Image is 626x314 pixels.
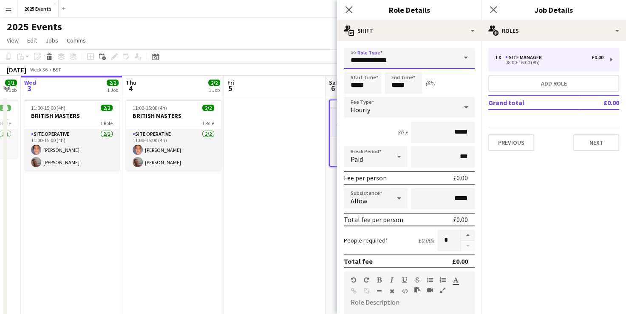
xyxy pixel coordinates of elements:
[5,80,17,86] span: 1/1
[208,80,220,86] span: 2/2
[389,288,395,294] button: Clear Formatting
[414,277,420,283] button: Strikethrough
[592,54,603,60] div: £0.00
[495,60,603,65] div: 08:00-16:00 (8h)
[126,100,221,171] app-job-card: 11:00-15:00 (4h)2/2BRITISH MASTERS1 RoleSite Operative2/211:00-15:00 (4h)[PERSON_NAME][PERSON_NAME]
[461,230,475,241] button: Increase
[402,288,408,294] button: HTML Code
[330,120,423,127] h3: Alresford Show
[351,155,363,163] span: Paid
[440,287,446,294] button: Fullscreen
[488,134,534,151] button: Previous
[7,20,62,33] h1: 2025 Events
[440,277,446,283] button: Ordered List
[24,112,119,120] h3: BRITISH MASTERS
[453,174,468,182] div: £0.00
[101,105,113,111] span: 2/2
[344,237,388,244] label: People required
[579,96,619,109] td: £0.00
[376,277,382,283] button: Bold
[425,79,435,87] div: (8h)
[344,215,403,224] div: Total fee per person
[7,37,19,44] span: View
[23,83,36,93] span: 3
[24,79,36,86] span: Wed
[126,79,136,86] span: Thu
[337,20,482,41] div: Shift
[67,37,86,44] span: Comms
[495,54,505,60] div: 1 x
[126,112,221,120] h3: BRITISH MASTERS
[505,54,545,60] div: Site Manager
[227,79,234,86] span: Fri
[351,197,367,205] span: Allow
[573,134,619,151] button: Next
[107,87,118,93] div: 1 Job
[28,66,49,73] span: Week 36
[126,129,221,171] app-card-role: Site Operative2/211:00-15:00 (4h)[PERSON_NAME][PERSON_NAME]
[24,35,40,46] a: Edit
[53,66,61,73] div: BST
[202,120,214,126] span: 1 Role
[100,120,113,126] span: 1 Role
[488,75,619,92] button: Add role
[397,128,408,136] div: 8h x
[330,100,423,107] div: Draft
[330,137,423,166] app-card-role: Site Manager0/108:00-16:00 (8h)
[42,35,62,46] a: Jobs
[226,83,234,93] span: 5
[107,80,119,86] span: 2/2
[337,112,371,119] span: 08:00-16:00 (8h)
[209,87,220,93] div: 1 Job
[27,37,37,44] span: Edit
[31,105,65,111] span: 11:00-15:00 (4h)
[389,277,395,283] button: Italic
[337,4,482,15] h3: Role Details
[402,277,408,283] button: Underline
[24,129,119,171] app-card-role: Site Operative2/211:00-15:00 (4h)[PERSON_NAME][PERSON_NAME]
[24,100,119,171] app-job-card: 11:00-15:00 (4h)2/2BRITISH MASTERS1 RoleSite Operative2/211:00-15:00 (4h)[PERSON_NAME][PERSON_NAME]
[6,87,17,93] div: 1 Job
[329,79,338,86] span: Sat
[351,277,357,283] button: Undo
[328,83,338,93] span: 6
[133,105,167,111] span: 11:00-15:00 (4h)
[17,0,59,17] button: 2025 Events
[453,215,468,224] div: £0.00
[482,4,626,15] h3: Job Details
[45,37,58,44] span: Jobs
[452,257,468,265] div: £0.00
[351,106,370,114] span: Hourly
[453,277,459,283] button: Text Color
[344,257,373,265] div: Total fee
[418,237,434,244] div: £0.00 x
[427,287,433,294] button: Insert video
[344,174,387,182] div: Fee per person
[3,35,22,46] a: View
[414,287,420,294] button: Paste as plain text
[482,20,626,41] div: Roles
[376,288,382,294] button: Horizontal Line
[427,277,433,283] button: Unordered List
[329,100,424,167] app-job-card: Draft08:00-16:00 (8h)0/1Alresford Show1 RoleSite Manager0/108:00-16:00 (8h)
[488,96,579,109] td: Grand total
[125,83,136,93] span: 4
[7,66,26,74] div: [DATE]
[63,35,89,46] a: Comms
[363,277,369,283] button: Redo
[202,105,214,111] span: 2/2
